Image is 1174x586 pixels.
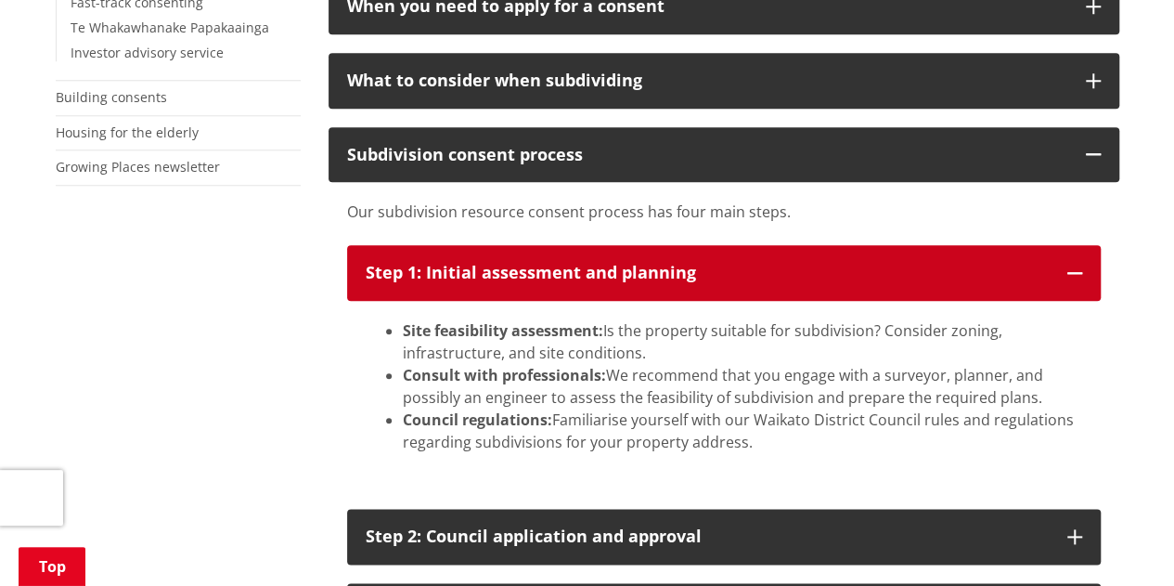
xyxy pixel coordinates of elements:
iframe: Messenger Launcher [1089,508,1155,575]
a: Growing Places newsletter [56,158,220,176]
div: Our subdivision resource consent process has four main steps. [347,201,1101,245]
strong: Site feasibility assessment: [403,320,603,341]
strong: Consult with professionals: [403,365,606,385]
button: What to consider when subdividing [329,53,1119,109]
button: Step 2: Council application and approval [347,509,1101,565]
button: Subdivision consent process [329,127,1119,183]
li: Is the property suitable for subdivision? Consider zoning, infrastructure, and site conditions.​ [403,319,1082,364]
div: What to consider when subdividing [347,72,1067,90]
li: Familiarise yourself with our Waikato District Council rules and regulations regarding subdivisio... [403,409,1082,453]
a: Investor advisory service [71,44,224,61]
div: Subdivision consent process [347,146,1067,164]
li: We recommend that you engage with a surveyor, planner, and possibly an engineer to assess the fea... [403,364,1082,409]
div: Step 2: Council application and approval [366,527,1049,546]
a: Te Whakawhanake Papakaainga [71,19,269,36]
strong: Council regulations: [403,410,552,430]
a: Housing for the elderly [56,124,199,141]
div: Step 1: Initial assessment and planning [366,264,1049,282]
a: Top [19,547,85,586]
button: Step 1: Initial assessment and planning [347,245,1101,301]
a: Building consents [56,88,167,106]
